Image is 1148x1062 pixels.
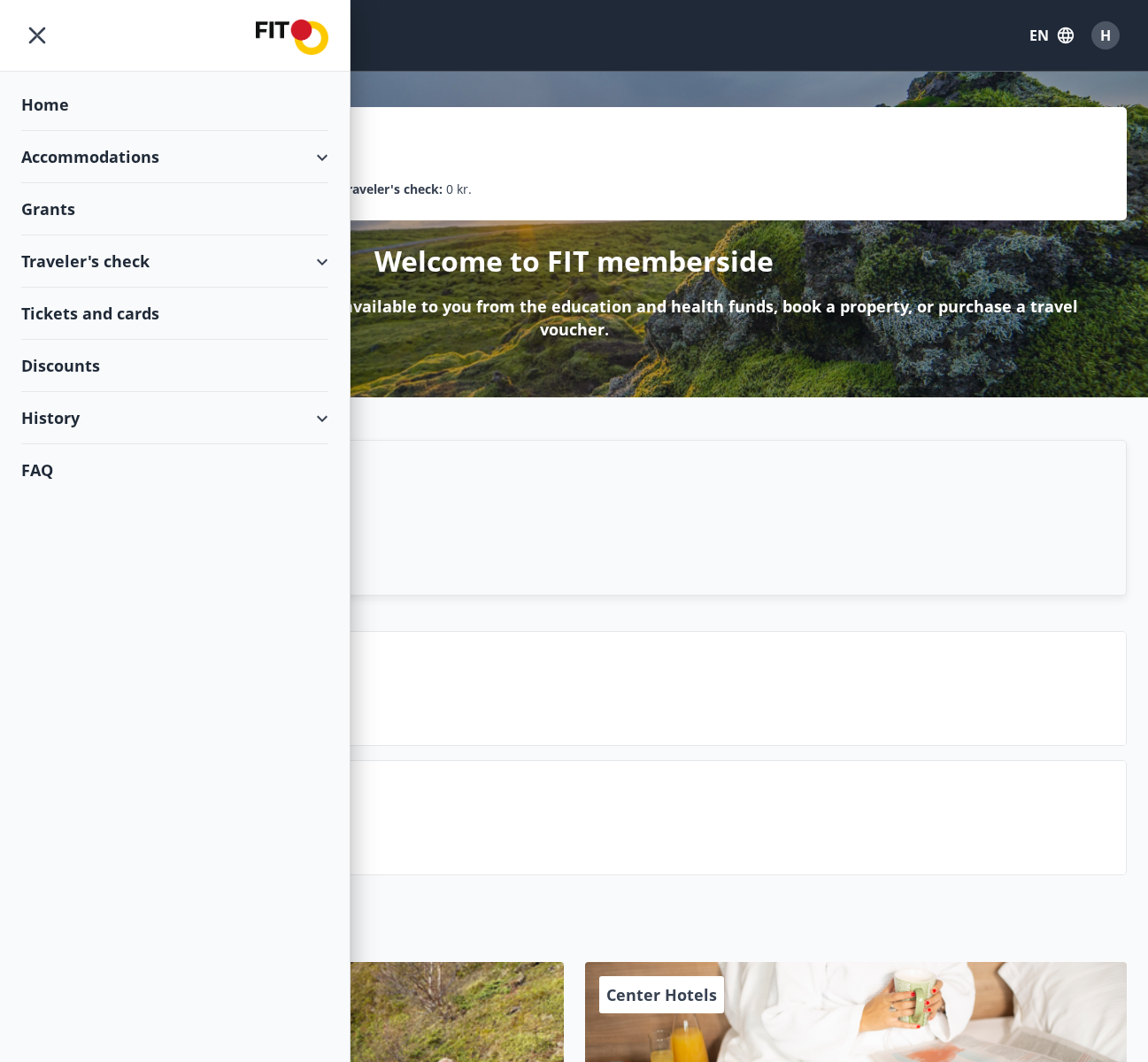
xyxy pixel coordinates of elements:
[21,79,328,131] div: Home
[21,392,328,444] div: History
[256,19,328,55] img: union_logo
[1100,26,1111,45] span: H
[21,183,328,235] div: Grants
[21,19,53,51] button: menu
[50,295,1098,341] p: Here you can apply for the grants available to you from the education and health funds, book a pr...
[151,805,1112,835] p: FAQ
[151,676,1112,706] p: Next weekend
[374,242,774,281] p: Welcome to FIT memberside
[21,288,328,340] div: Tickets and cards
[446,180,472,199] span: 0 kr.
[341,180,443,199] p: Traveler's check :
[21,444,328,496] div: FAQ
[21,131,328,183] div: Accommodations
[1084,14,1127,57] button: H
[606,984,717,1005] span: Center Hotels
[1022,19,1081,51] button: EN
[21,235,328,288] div: Traveler's check
[21,340,328,392] div: Discounts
